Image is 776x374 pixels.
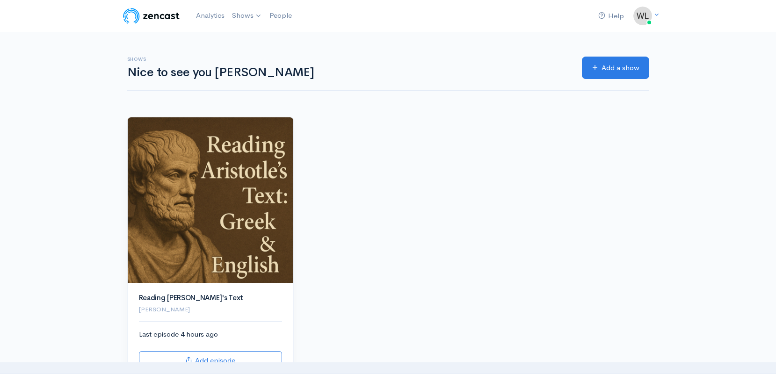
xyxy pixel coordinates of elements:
a: Add a show [582,57,649,79]
h1: Nice to see you [PERSON_NAME] [127,66,571,79]
img: ... [633,7,652,25]
img: ZenCast Logo [122,7,181,25]
a: Reading [PERSON_NAME]'s Text [139,293,244,302]
a: Analytics [192,6,228,26]
p: [PERSON_NAME] [139,305,282,314]
div: Last episode 4 hours ago [139,329,282,370]
a: Shows [228,6,266,26]
a: Add episode [139,351,282,370]
a: People [266,6,296,26]
img: Reading Aristotle's Text [128,117,293,283]
a: Help [595,6,628,26]
h6: Shows [127,57,571,62]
